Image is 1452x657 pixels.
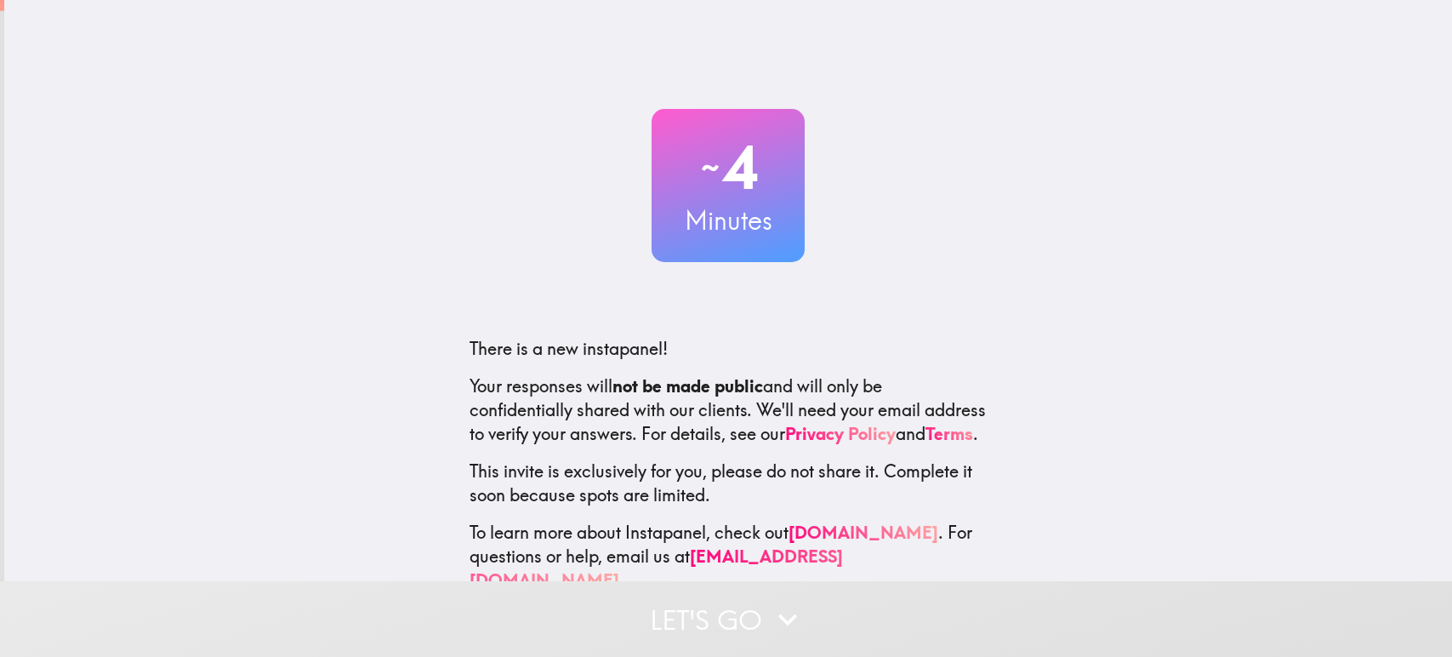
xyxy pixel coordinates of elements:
p: To learn more about Instapanel, check out . For questions or help, email us at . [470,521,987,592]
span: ~ [698,142,722,193]
h3: Minutes [652,203,805,238]
a: Privacy Policy [785,423,896,444]
a: [DOMAIN_NAME] [789,522,938,543]
p: Your responses will and will only be confidentially shared with our clients. We'll need your emai... [470,374,987,446]
a: Terms [925,423,973,444]
h2: 4 [652,133,805,203]
p: This invite is exclusively for you, please do not share it. Complete it soon because spots are li... [470,460,987,507]
span: There is a new instapanel! [470,338,668,359]
b: not be made public [612,375,763,397]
